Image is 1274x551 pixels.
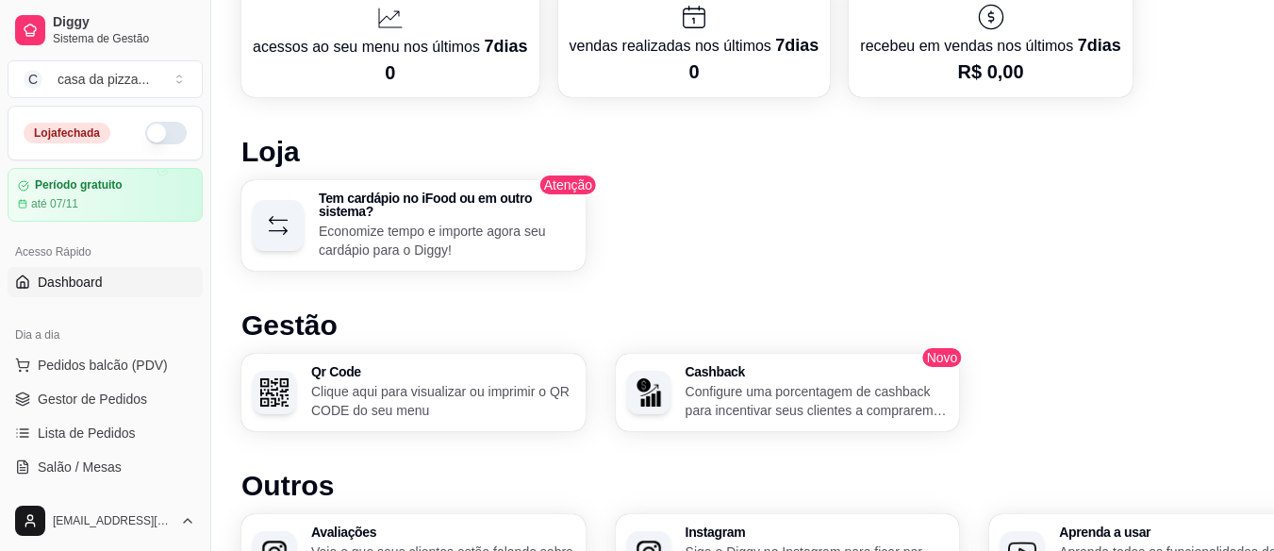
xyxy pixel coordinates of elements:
button: Alterar Status [145,122,187,144]
h3: Tem cardápio no iFood ou em outro sistema? [319,192,574,218]
img: Qr Code [260,378,289,407]
p: vendas realizadas nos últimos [570,32,819,58]
p: 0 [253,59,528,86]
h3: Cashback [686,365,949,378]
a: Gestor de Pedidos [8,384,203,414]
span: Sistema de Gestão [53,31,195,46]
button: CashbackCashbackConfigure uma porcentagem de cashback para incentivar seus clientes a comprarem e... [616,354,960,431]
button: [EMAIL_ADDRESS][DOMAIN_NAME] [8,498,203,543]
span: 7 dias [484,37,527,56]
h3: Instagram [686,526,949,539]
span: Dashboard [38,273,103,292]
p: recebeu em vendas nos últimos [860,32,1120,58]
span: Salão / Mesas [38,458,122,476]
img: Cashback [635,378,663,407]
h3: Avaliações [311,526,574,539]
p: 0 [570,58,819,85]
article: até 07/11 [31,196,78,211]
span: Diggy [53,14,195,31]
a: Dashboard [8,267,203,297]
button: Select a team [8,60,203,98]
p: Economize tempo e importe agora seu cardápio para o Diggy! [319,222,574,259]
p: acessos ao seu menu nos últimos [253,33,528,59]
div: Dia a dia [8,320,203,350]
button: Tem cardápio no iFood ou em outro sistema?Economize tempo e importe agora seu cardápio para o Diggy! [241,180,586,271]
span: 7 dias [775,36,819,55]
div: casa da pizza ... [58,70,149,89]
span: C [24,70,42,89]
span: Lista de Pedidos [38,424,136,442]
h3: Qr Code [311,365,574,378]
a: Salão / Mesas [8,452,203,482]
p: Configure uma porcentagem de cashback para incentivar seus clientes a comprarem em sua loja [686,382,949,420]
span: Gestor de Pedidos [38,390,147,409]
a: Período gratuitoaté 07/11 [8,168,203,222]
span: Novo [921,346,964,369]
p: R$ 0,00 [860,58,1120,85]
div: Acesso Rápido [8,237,203,267]
a: Lista de Pedidos [8,418,203,448]
span: 7 dias [1078,36,1121,55]
span: Atenção [538,174,598,196]
button: Qr CodeQr CodeClique aqui para visualizar ou imprimir o QR CODE do seu menu [241,354,586,431]
span: [EMAIL_ADDRESS][DOMAIN_NAME] [53,513,173,528]
button: Pedidos balcão (PDV) [8,350,203,380]
a: DiggySistema de Gestão [8,8,203,53]
article: Período gratuito [35,178,123,192]
a: Diggy Botnovo [8,486,203,516]
div: Loja fechada [24,123,110,143]
p: Clique aqui para visualizar ou imprimir o QR CODE do seu menu [311,382,574,420]
span: Pedidos balcão (PDV) [38,356,168,375]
